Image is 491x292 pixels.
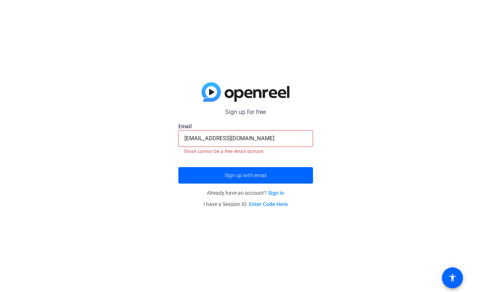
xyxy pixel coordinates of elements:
[184,147,307,155] mat-error: Email cannot be a free email domain
[178,123,313,130] label: Email
[249,201,288,207] a: Enter Code Here
[448,273,457,282] mat-icon: accessibility
[268,190,284,196] a: Sign in
[203,201,288,207] span: I have a Session ID.
[207,190,284,196] span: Already have an account?
[178,167,313,184] button: Sign up with email
[184,134,307,143] input: Enter Email Address
[202,82,289,102] img: blue-gradient.svg
[178,108,313,117] p: Sign up for free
